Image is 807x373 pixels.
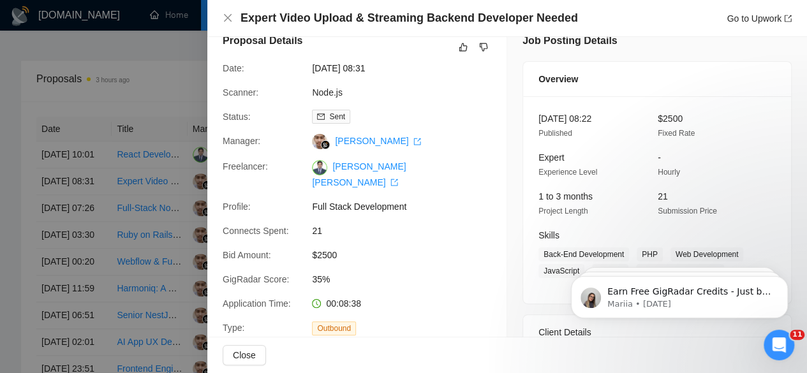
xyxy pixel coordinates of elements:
[670,247,744,261] span: Web Development
[727,13,792,24] a: Go to Upworkexport
[552,249,807,339] iframe: Intercom notifications message
[223,13,233,23] span: close
[784,15,792,22] span: export
[413,138,421,145] span: export
[312,224,503,238] span: 21
[223,323,244,333] span: Type:
[329,112,345,121] span: Sent
[538,264,584,278] span: JavaScript
[764,330,794,360] iframe: Intercom live chat
[658,168,680,177] span: Hourly
[312,160,327,175] img: c1RPiVo6mRFR6BN7zoJI2yUK906y9LnLzoARGoO75PPeKwuOSWmoT69oZKPhhgZsWc
[312,299,321,308] span: clock-circle
[538,207,588,216] span: Project Length
[223,274,289,284] span: GigRadar Score:
[233,348,256,362] span: Close
[312,248,503,262] span: $2500
[223,201,251,212] span: Profile:
[241,10,578,26] h4: Expert Video Upload & Streaming Backend Developer Needed
[223,33,302,48] h5: Proposal Details
[223,87,258,98] span: Scanner:
[790,330,804,340] span: 11
[223,63,244,73] span: Date:
[223,136,260,146] span: Manager:
[538,230,559,240] span: Skills
[538,191,593,201] span: 1 to 3 months
[538,113,591,124] span: [DATE] 08:22
[223,161,268,172] span: Freelancer:
[223,250,271,260] span: Bid Amount:
[223,13,233,24] button: Close
[658,207,717,216] span: Submission Price
[223,298,291,309] span: Application Time:
[317,113,325,121] span: mail
[637,247,663,261] span: PHP
[538,72,578,86] span: Overview
[658,113,683,124] span: $2500
[312,161,406,187] a: [PERSON_NAME] [PERSON_NAME] export
[321,140,330,149] img: gigradar-bm.png
[223,226,289,236] span: Connects Spent:
[312,272,503,286] span: 35%
[522,33,617,48] h5: Job Posting Details
[538,247,629,261] span: Back-End Development
[658,191,668,201] span: 21
[326,298,361,309] span: 00:08:38
[455,40,471,55] button: like
[538,168,597,177] span: Experience Level
[538,315,776,349] div: Client Details
[479,42,488,52] span: dislike
[223,112,251,122] span: Status:
[312,200,503,214] span: Full Stack Development
[312,321,356,335] span: Outbound
[658,129,695,138] span: Fixed Rate
[538,129,572,138] span: Published
[335,136,421,146] a: [PERSON_NAME] export
[538,152,564,163] span: Expert
[459,42,468,52] span: like
[658,152,661,163] span: -
[223,345,266,365] button: Close
[390,179,398,186] span: export
[312,61,503,75] span: [DATE] 08:31
[312,87,342,98] a: Node.js
[476,40,491,55] button: dislike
